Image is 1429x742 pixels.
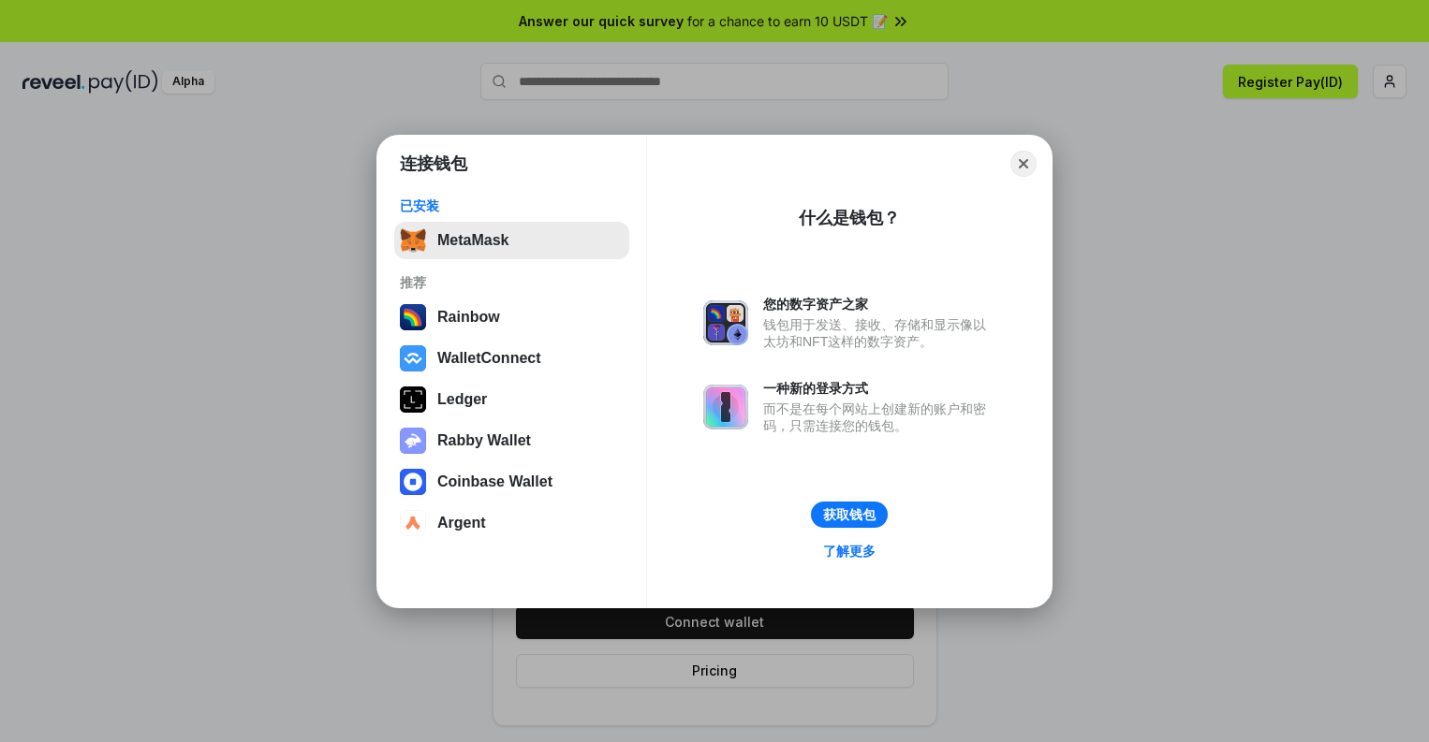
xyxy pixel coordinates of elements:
div: 获取钱包 [823,506,876,523]
img: svg+xml,%3Csvg%20width%3D%2228%22%20height%3D%2228%22%20viewBox%3D%220%200%2028%2028%22%20fill%3D... [400,345,426,371]
img: svg+xml,%3Csvg%20xmlns%3D%22http%3A%2F%2Fwww.w3.org%2F2000%2Fsvg%22%20fill%3D%22none%22%20viewBox... [703,300,748,345]
button: WalletConnect [394,340,629,377]
div: WalletConnect [437,350,541,367]
img: svg+xml,%3Csvg%20xmlns%3D%22http%3A%2F%2Fwww.w3.org%2F2000%2Fsvg%22%20fill%3D%22none%22%20viewBox... [400,428,426,454]
button: MetaMask [394,222,629,259]
button: Argent [394,504,629,542]
div: 钱包用于发送、接收、存储和显示像以太坊和NFT这样的数字资产。 [763,316,995,350]
div: Argent [437,515,486,531]
img: svg+xml,%3Csvg%20width%3D%2228%22%20height%3D%2228%22%20viewBox%3D%220%200%2028%2028%22%20fill%3D... [400,510,426,536]
button: Ledger [394,381,629,418]
div: 已安装 [400,197,624,214]
div: Rainbow [437,309,500,326]
button: Rainbow [394,298,629,336]
button: Coinbase Wallet [394,463,629,501]
button: 获取钱包 [811,502,888,528]
div: 一种新的登录方式 [763,380,995,397]
h1: 连接钱包 [400,153,467,175]
img: svg+xml,%3Csvg%20width%3D%2228%22%20height%3D%2228%22%20viewBox%3D%220%200%2028%2028%22%20fill%3D... [400,469,426,495]
img: svg+xml,%3Csvg%20xmlns%3D%22http%3A%2F%2Fwww.w3.org%2F2000%2Fsvg%22%20width%3D%2228%22%20height%3... [400,386,426,413]
button: Rabby Wallet [394,422,629,459]
img: svg+xml,%3Csvg%20xmlns%3D%22http%3A%2F%2Fwww.w3.org%2F2000%2Fsvg%22%20fill%3D%22none%22%20viewBox... [703,385,748,429]
button: Close [1010,151,1037,177]
div: Rabby Wallet [437,432,531,449]
div: MetaMask [437,232,508,249]
div: 了解更多 [823,543,876,560]
div: 推荐 [400,274,624,291]
div: 您的数字资产之家 [763,296,995,313]
a: 了解更多 [812,539,887,563]
img: svg+xml,%3Csvg%20width%3D%22120%22%20height%3D%22120%22%20viewBox%3D%220%200%20120%20120%22%20fil... [400,304,426,330]
div: 什么是钱包？ [799,207,900,229]
div: 而不是在每个网站上创建新的账户和密码，只需连接您的钱包。 [763,400,995,434]
img: svg+xml,%3Csvg%20fill%3D%22none%22%20height%3D%2233%22%20viewBox%3D%220%200%2035%2033%22%20width%... [400,227,426,254]
div: Coinbase Wallet [437,473,552,490]
div: Ledger [437,391,487,408]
